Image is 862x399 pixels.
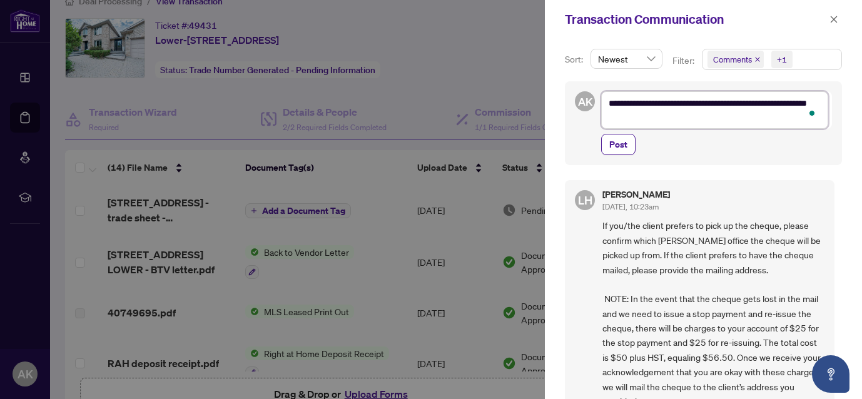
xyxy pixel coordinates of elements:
[829,15,838,24] span: close
[602,202,659,211] span: [DATE], 10:23am
[609,134,627,154] span: Post
[577,93,592,110] span: AK
[565,10,826,29] div: Transaction Communication
[565,53,586,66] p: Sort:
[754,56,761,63] span: close
[812,355,849,393] button: Open asap
[598,49,655,68] span: Newest
[707,51,764,68] span: Comments
[601,91,828,129] textarea: To enrich screen reader interactions, please activate Accessibility in Grammarly extension settings
[601,134,636,155] button: Post
[672,54,696,68] p: Filter:
[602,190,670,199] h5: [PERSON_NAME]
[713,53,752,66] span: Comments
[578,191,592,209] span: LH
[777,53,787,66] div: +1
